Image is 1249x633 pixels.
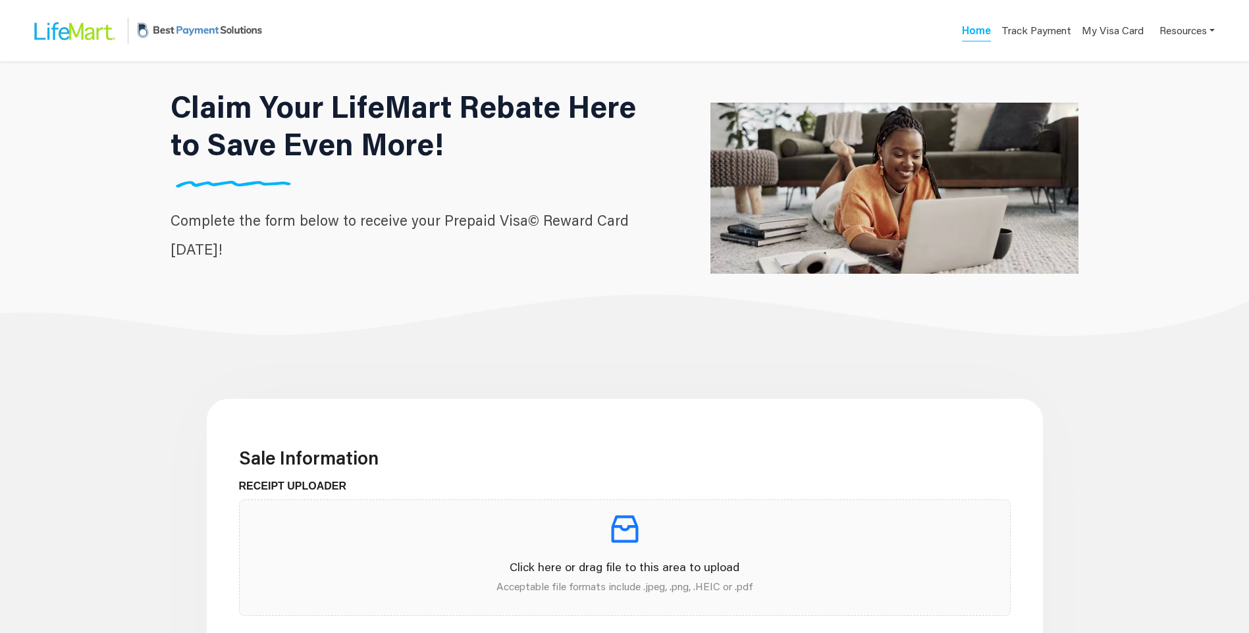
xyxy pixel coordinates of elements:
[24,10,122,52] img: LifeMart Logo
[250,578,999,594] p: Acceptable file formats include .jpeg, .png, .HEIC or .pdf
[239,447,1011,469] h3: Sale Information
[710,35,1078,342] img: LifeMart Hero
[962,23,991,41] a: Home
[250,558,999,576] p: Click here or drag file to this area to upload
[24,9,265,53] a: LifeMart LogoBPS Logo
[1082,17,1144,44] a: My Visa Card
[171,88,656,163] h1: Claim Your LifeMart Rebate Here to Save Even More!
[1159,17,1215,44] a: Resources
[171,206,656,264] p: Complete the form below to receive your Prepaid Visa© Reward Card [DATE]!
[240,500,1010,615] span: inboxClick here or drag file to this area to uploadAcceptable file formats include .jpeg, .png, ....
[606,511,643,547] span: inbox
[239,478,357,494] label: RECEIPT UPLOADER
[171,180,297,188] img: Divider
[1001,23,1071,42] a: Track Payment
[134,9,265,53] img: BPS Logo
